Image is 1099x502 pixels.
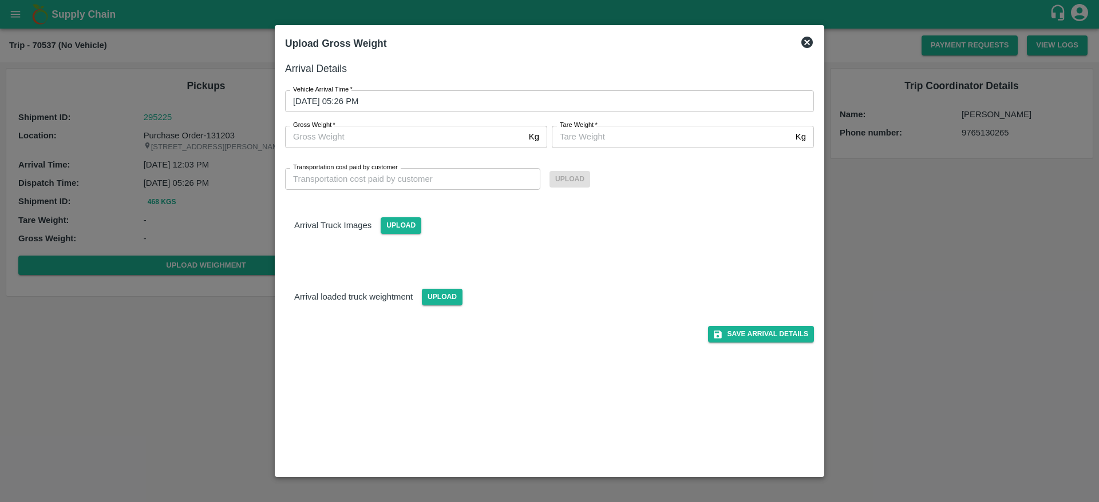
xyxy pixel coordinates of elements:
label: Gross Weight [293,121,335,130]
label: Transportation cost paid by customer [293,163,398,172]
p: Kg [529,130,539,143]
button: Save Arrival Details [708,326,814,342]
input: Gross Weight [285,126,524,148]
h6: Arrival Details [285,61,814,77]
b: Upload Gross Weight [285,38,387,49]
span: Upload [422,289,462,305]
label: Vehicle Arrival Time [293,85,353,94]
span: Upload [381,217,421,234]
input: Tare Weight [552,126,791,148]
p: Arrival loaded truck weightment [294,290,413,303]
label: Tare Weight [560,121,598,130]
input: Choose date, selected date is Jan 16, 2025 [285,90,806,112]
input: Transportation cost paid by customer [285,168,540,190]
p: Arrival Truck Images [294,219,371,232]
p: Kg [796,130,806,143]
